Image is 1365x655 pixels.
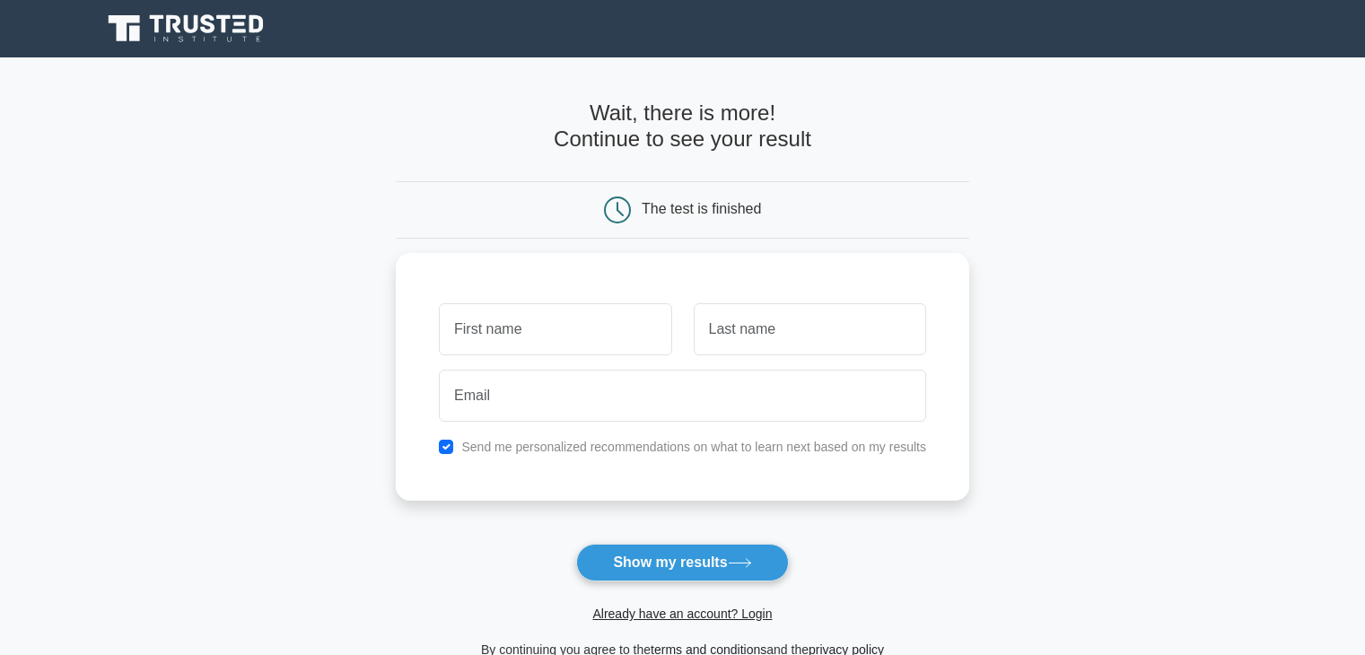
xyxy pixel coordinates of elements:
[396,100,969,153] h4: Wait, there is more! Continue to see your result
[576,544,788,581] button: Show my results
[642,201,761,216] div: The test is finished
[592,607,772,621] a: Already have an account? Login
[694,303,926,355] input: Last name
[439,303,671,355] input: First name
[461,440,926,454] label: Send me personalized recommendations on what to learn next based on my results
[439,370,926,422] input: Email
